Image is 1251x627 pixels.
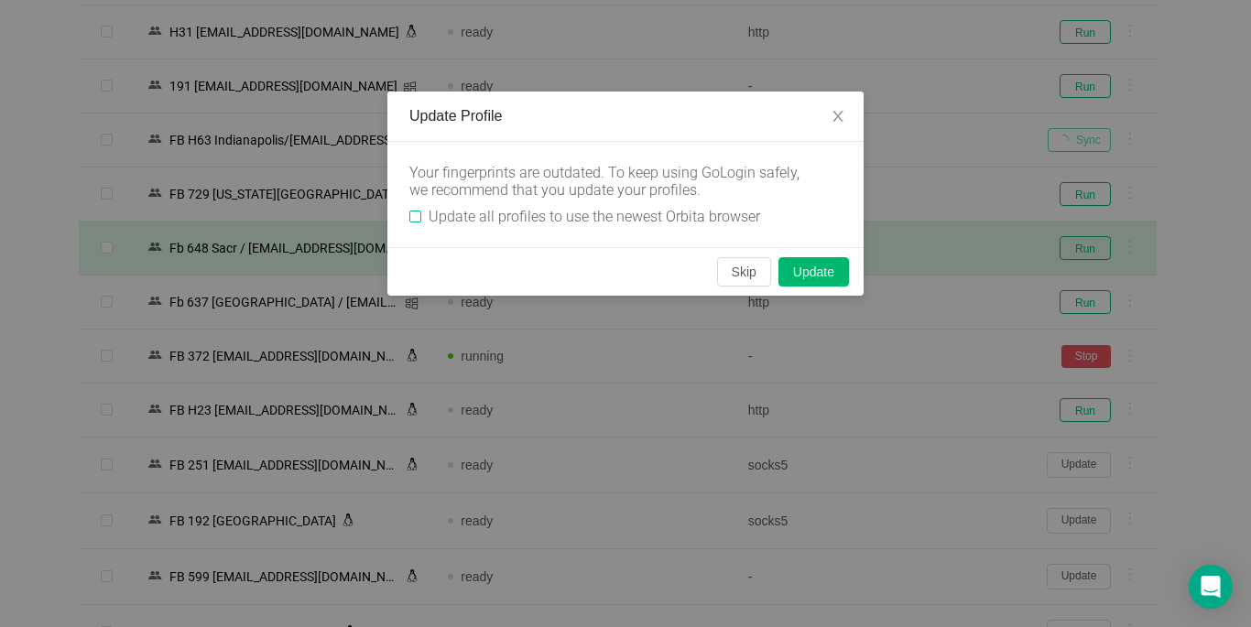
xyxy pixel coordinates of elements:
[409,106,842,126] div: Update Profile
[421,208,767,225] span: Update all profiles to use the newest Orbita browser
[778,257,849,286] button: Update
[831,109,845,124] i: icon: close
[409,164,812,199] div: Your fingerprints are outdated. To keep using GoLogin safely, we recommend that you update your p...
[812,92,864,143] button: Close
[1189,565,1233,609] div: Open Intercom Messenger
[717,257,771,286] button: Skip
